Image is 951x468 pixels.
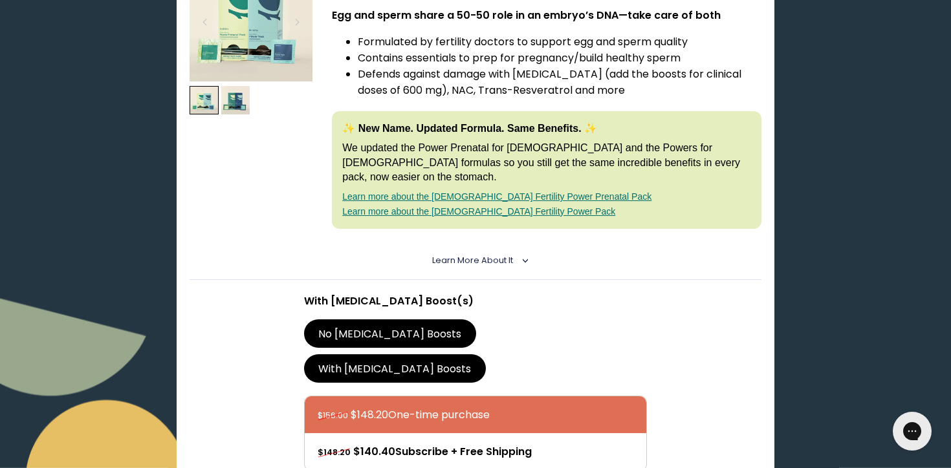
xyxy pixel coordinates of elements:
[190,86,219,115] img: thumbnail image
[432,255,519,266] summary: Learn More About it <
[358,50,761,66] li: Contains essentials to prep for pregnancy/build healthy sperm
[304,354,486,383] label: With [MEDICAL_DATA] Boosts
[332,8,721,23] strong: Egg and sperm share a 50-50 role in an embryo’s DNA—take care of both
[432,255,513,266] span: Learn More About it
[342,141,751,184] p: We updated the Power Prenatal for [DEMOGRAPHIC_DATA] and the Powers for [DEMOGRAPHIC_DATA] formul...
[304,319,476,348] label: No [MEDICAL_DATA] Boosts
[342,123,597,134] strong: ✨ New Name. Updated Formula. Same Benefits. ✨
[886,407,938,455] iframe: Gorgias live chat messenger
[304,293,647,309] p: With [MEDICAL_DATA] Boost(s)
[358,66,761,98] li: Defends against damage with [MEDICAL_DATA] (add the boosts for clinical doses of 600 mg), NAC, Tr...
[342,191,651,202] a: Learn more about the [DEMOGRAPHIC_DATA] Fertility Power Prenatal Pack
[517,257,529,264] i: <
[342,206,615,217] a: Learn more about the [DEMOGRAPHIC_DATA] Fertility Power Pack
[221,86,250,115] img: thumbnail image
[358,34,761,50] li: Formulated by fertility doctors to support egg and sperm quality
